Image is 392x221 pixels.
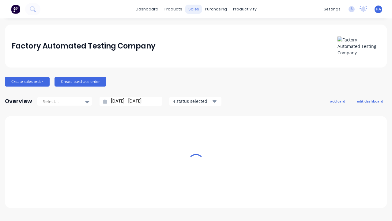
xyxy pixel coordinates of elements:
[337,37,380,56] img: Factory Automated Testing Company
[321,5,344,14] div: settings
[326,97,349,105] button: add card
[185,5,202,14] div: sales
[202,5,230,14] div: purchasing
[12,40,156,52] div: Factory Automated Testing Company
[169,97,221,106] button: 4 status selected
[133,5,161,14] a: dashboard
[5,95,32,107] div: Overview
[353,97,387,105] button: edit dashboard
[173,98,211,104] div: 4 status selected
[161,5,185,14] div: products
[230,5,260,14] div: productivity
[11,5,20,14] img: Factory
[376,6,381,12] span: HA
[55,77,106,87] button: Create purchase order
[5,77,50,87] button: Create sales order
